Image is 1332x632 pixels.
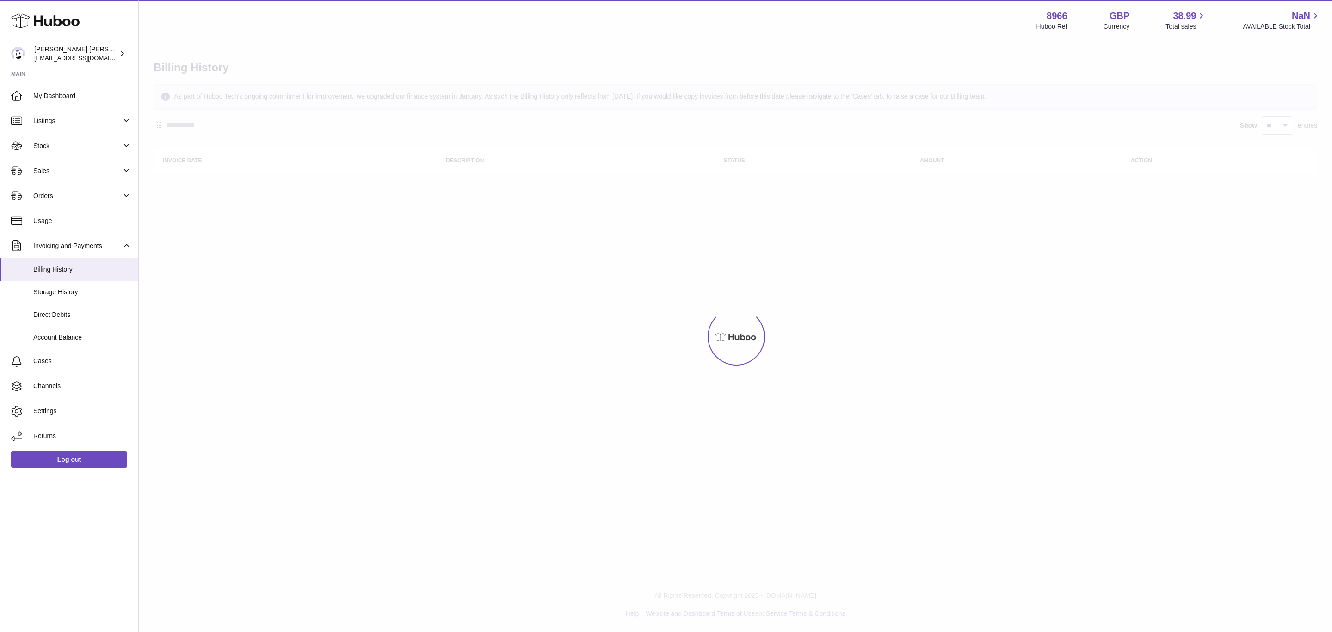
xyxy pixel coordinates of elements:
[1110,10,1129,22] strong: GBP
[33,310,131,319] span: Direct Debits
[33,357,131,366] span: Cases
[34,45,117,62] div: [PERSON_NAME] [PERSON_NAME]
[33,333,131,342] span: Account Balance
[11,47,25,61] img: internalAdmin-8966@internal.huboo.com
[1104,22,1130,31] div: Currency
[1243,22,1321,31] span: AVAILABLE Stock Total
[1243,10,1321,31] a: NaN AVAILABLE Stock Total
[33,265,131,274] span: Billing History
[1047,10,1067,22] strong: 8966
[1292,10,1310,22] span: NaN
[33,92,131,100] span: My Dashboard
[11,451,127,468] a: Log out
[33,407,131,415] span: Settings
[33,192,122,200] span: Orders
[1165,22,1207,31] span: Total sales
[33,432,131,440] span: Returns
[33,242,122,250] span: Invoicing and Payments
[1165,10,1207,31] a: 38.99 Total sales
[34,54,136,62] span: [EMAIL_ADDRESS][DOMAIN_NAME]
[33,117,122,125] span: Listings
[33,142,122,150] span: Stock
[33,288,131,297] span: Storage History
[33,167,122,175] span: Sales
[1036,22,1067,31] div: Huboo Ref
[33,217,131,225] span: Usage
[33,382,131,390] span: Channels
[1173,10,1196,22] span: 38.99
